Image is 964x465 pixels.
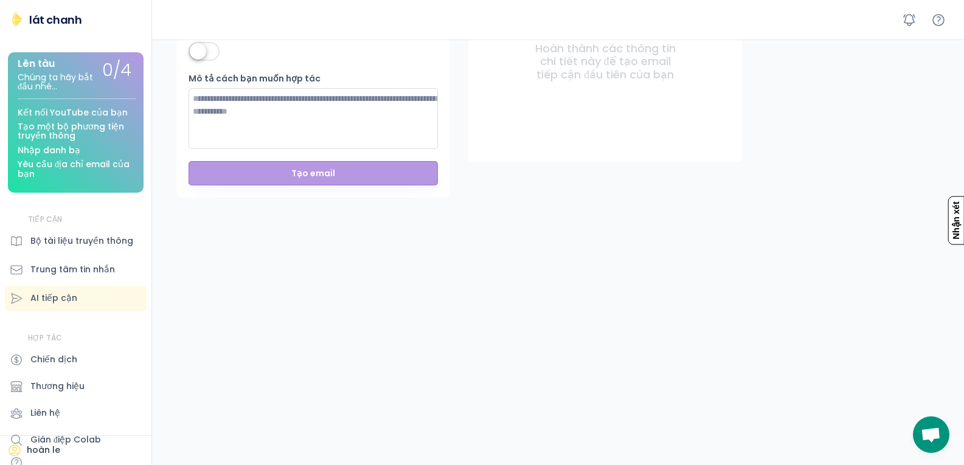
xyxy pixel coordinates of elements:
font: Chiến dịch [30,353,77,365]
font: Kết nối YouTube của bạn [18,106,128,119]
font: Mô tả cách bạn muốn hợp tác [189,72,321,84]
font: Yêu cầu địa chỉ email của bạn [18,158,132,179]
font: Gián điệp Colab [30,433,101,446]
font: Thương hiệu [30,380,85,392]
font: Nhận xét [951,202,961,239]
a: Mở cuộc trò chuyện [913,416,949,453]
font: Liên hệ [30,407,60,419]
img: lát chanh [10,12,24,27]
font: AI tiếp cận [30,292,77,304]
font: Tạo email [291,167,335,179]
font: lát chanh [29,12,81,27]
font: HỢP TÁC [28,332,62,343]
font: Hoàn thành các thông tin chi tiết này để tạo email tiếp cận đầu tiên của bạn [535,41,679,82]
button: Tạo email [189,161,438,185]
font: 0/4 [102,58,131,82]
font: Lên tàu [18,57,55,71]
font: Nhập danh bạ [18,144,80,156]
font: Chúng ta hãy bắt đầu nhé... [18,71,95,92]
font: TIẾP CẬN [28,214,63,224]
font: Trung tâm tin nhắn [30,263,115,275]
font: Bộ tài liệu truyền thông [30,235,133,247]
font: Tạo một bộ phương tiện truyền thông [18,120,127,142]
